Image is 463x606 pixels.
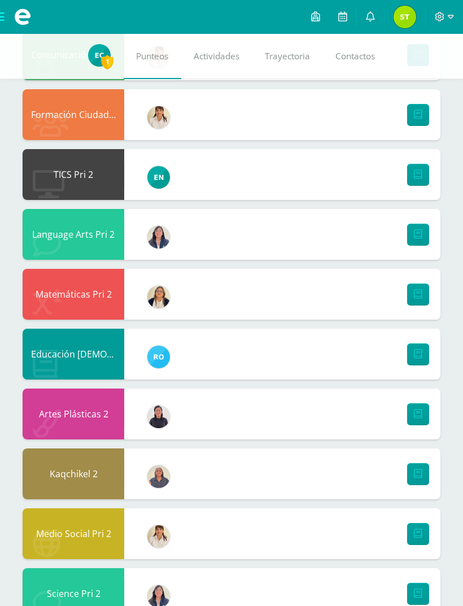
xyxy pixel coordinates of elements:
[265,50,310,62] span: Trayectoria
[181,34,252,79] a: Actividades
[23,269,124,320] div: Matemáticas Pri 2
[23,209,124,260] div: Language Arts Pri 2
[23,389,124,439] div: Artes Plásticas 2
[335,50,375,62] span: Contactos
[147,166,170,189] img: 311c1656b3fc0a90904346beb75f9961.png
[88,44,111,67] img: 8cf784b2c105461d491c472478997f90.png
[394,6,416,28] img: 315a28338f5b1bb7d4173d5950f43a26.png
[147,226,170,248] img: 06dc580ea7564ec6c392b35fc2c0325e.png
[23,89,124,140] div: Formación Ciudadana Pri 2
[147,106,170,129] img: 55a9b86393fb6dbe022988ec19d6b587.png
[147,346,170,368] img: 8e658f371dc7249898d3796930495b47.png
[147,406,170,428] img: b44a260999c9d2f44e9afe0ea64fd14b.png
[124,34,181,79] a: Punteos
[252,34,323,79] a: Trayectoria
[136,50,168,62] span: Punteos
[147,286,170,308] img: fb036201dd8cd31dd557e1048d05cc82.png
[23,329,124,380] div: Educación Cristiana Pri 2
[147,465,170,488] img: 2f6e72396ce451b69cfc3551fa769b80.png
[101,55,113,69] span: 1
[323,34,388,79] a: Contactos
[147,525,170,548] img: 55a9b86393fb6dbe022988ec19d6b587.png
[23,448,124,499] div: Kaqchikel 2
[194,50,239,62] span: Actividades
[23,149,124,200] div: TICS Pri 2
[23,508,124,559] div: Medio Social Pri 2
